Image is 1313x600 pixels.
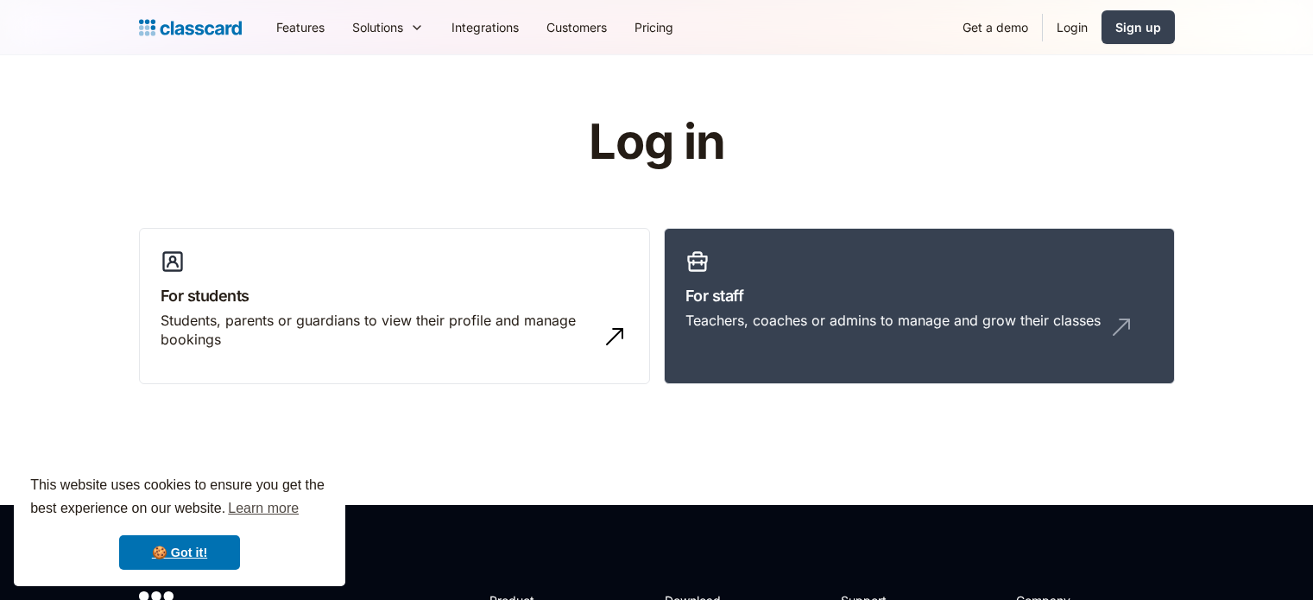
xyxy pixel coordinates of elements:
[533,8,621,47] a: Customers
[139,228,650,385] a: For studentsStudents, parents or guardians to view their profile and manage bookings
[664,228,1175,385] a: For staffTeachers, coaches or admins to manage and grow their classes
[30,475,329,521] span: This website uses cookies to ensure you get the best experience on our website.
[225,496,301,521] a: learn more about cookies
[685,284,1153,307] h3: For staff
[14,458,345,586] div: cookieconsent
[161,311,594,350] div: Students, parents or guardians to view their profile and manage bookings
[119,535,240,570] a: dismiss cookie message
[139,16,242,40] a: Logo
[161,284,628,307] h3: For students
[949,8,1042,47] a: Get a demo
[1043,8,1102,47] a: Login
[1102,10,1175,44] a: Sign up
[262,8,338,47] a: Features
[685,311,1101,330] div: Teachers, coaches or admins to manage and grow their classes
[352,18,403,36] div: Solutions
[621,8,687,47] a: Pricing
[1115,18,1161,36] div: Sign up
[382,116,931,169] h1: Log in
[438,8,533,47] a: Integrations
[338,8,438,47] div: Solutions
